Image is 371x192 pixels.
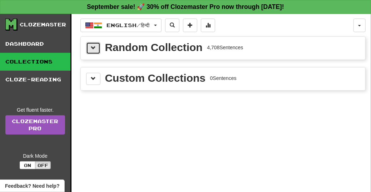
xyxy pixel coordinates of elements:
[5,182,59,190] span: Open feedback widget
[35,161,51,169] button: Off
[183,19,197,32] button: Add sentence to collection
[5,152,65,160] div: Dark Mode
[107,22,150,28] span: English / हिन्दी
[105,73,206,84] div: Custom Collections
[20,21,66,28] div: Clozemaster
[201,19,215,32] button: More stats
[20,161,35,169] button: On
[5,115,65,135] a: ClozemasterPro
[165,19,179,32] button: Search sentences
[87,3,284,10] strong: September sale! 🚀 30% off Clozemaster Pro now through [DATE]!
[105,42,203,53] div: Random Collection
[80,19,162,32] button: English/हिन्दी
[210,75,237,82] div: 0 Sentences
[5,106,65,113] div: Get fluent faster.
[207,44,243,51] div: 4,708 Sentences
